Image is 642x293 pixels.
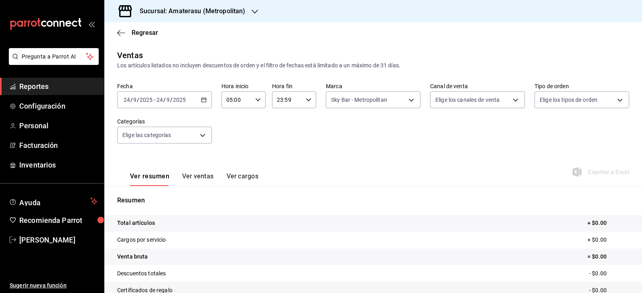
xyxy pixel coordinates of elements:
[117,196,629,205] p: Resumen
[534,83,629,89] label: Tipo de orden
[117,236,166,244] p: Cargos por servicio
[117,29,158,36] button: Regresar
[133,6,245,16] h3: Sucursal: Amaterasu (Metropolitan)
[19,160,98,170] span: Inventarios
[133,97,137,103] input: --
[435,96,500,104] span: Elige los canales de venta
[117,269,166,278] p: Descuentos totales
[117,83,212,89] label: Fecha
[19,196,87,206] span: Ayuda
[139,97,153,103] input: ----
[117,219,155,227] p: Total artículos
[137,97,139,103] span: /
[130,97,133,103] span: /
[540,96,597,104] span: Elige los tipos de orden
[122,131,171,139] span: Elige las categorías
[166,97,170,103] input: --
[22,53,86,61] span: Pregunta a Parrot AI
[331,96,387,104] span: Sky Bar - Metropolitan
[19,234,98,245] span: [PERSON_NAME]
[117,253,148,261] p: Venta bruta
[173,97,186,103] input: ----
[587,219,629,227] p: + $0.00
[430,83,525,89] label: Canal de venta
[19,120,98,131] span: Personal
[163,97,166,103] span: /
[170,97,173,103] span: /
[117,49,143,61] div: Ventas
[130,172,169,186] button: Ver resumen
[19,215,98,226] span: Recomienda Parrot
[9,48,99,65] button: Pregunta a Parrot AI
[326,83,421,89] label: Marca
[587,236,629,244] p: + $0.00
[182,172,214,186] button: Ver ventas
[10,281,98,290] span: Sugerir nueva función
[19,101,98,111] span: Configuración
[589,269,629,278] p: - $0.00
[88,21,95,27] button: open_drawer_menu
[227,172,259,186] button: Ver cargos
[221,83,266,89] label: Hora inicio
[587,253,629,261] p: = $0.00
[19,81,98,92] span: Reportes
[117,119,212,124] label: Categorías
[117,61,629,70] div: Los artículos listados no incluyen descuentos de orden y el filtro de fechas está limitado a un m...
[123,97,130,103] input: --
[156,97,163,103] input: --
[6,58,99,67] a: Pregunta a Parrot AI
[19,140,98,151] span: Facturación
[272,83,316,89] label: Hora fin
[132,29,158,36] span: Regresar
[154,97,155,103] span: -
[130,172,258,186] div: navigation tabs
